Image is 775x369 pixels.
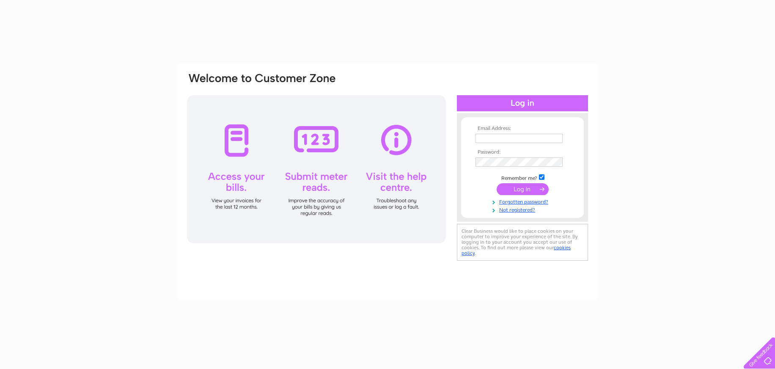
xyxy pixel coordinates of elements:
input: Submit [497,183,549,195]
a: Not registered? [475,205,572,213]
td: Remember me? [473,173,572,182]
th: Email Address: [473,126,572,132]
th: Password: [473,149,572,155]
div: Clear Business would like to place cookies on your computer to improve your experience of the sit... [457,224,588,261]
a: Forgotten password? [475,197,572,205]
a: cookies policy [462,245,571,256]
